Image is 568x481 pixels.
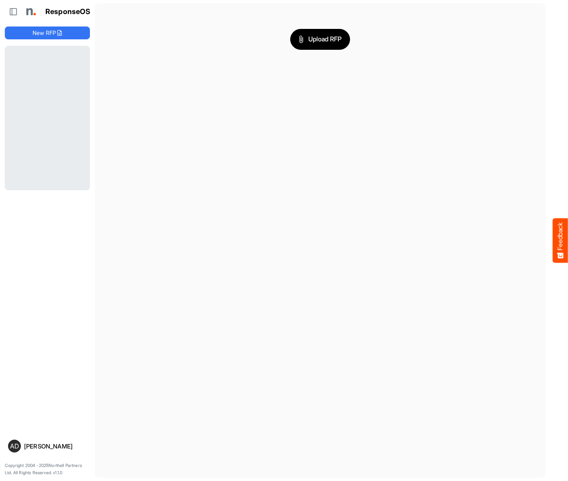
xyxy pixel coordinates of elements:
[290,29,350,50] button: Upload RFP
[24,443,87,449] div: [PERSON_NAME]
[5,26,90,39] button: New RFP
[10,443,19,449] span: AD
[5,462,90,476] p: Copyright 2004 - 2025 Northell Partners Ltd. All Rights Reserved. v 1.1.0
[45,8,91,16] h1: ResponseOS
[22,4,38,20] img: Northell
[299,34,342,45] span: Upload RFP
[553,218,568,263] button: Feedback
[5,46,90,190] div: Loading...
